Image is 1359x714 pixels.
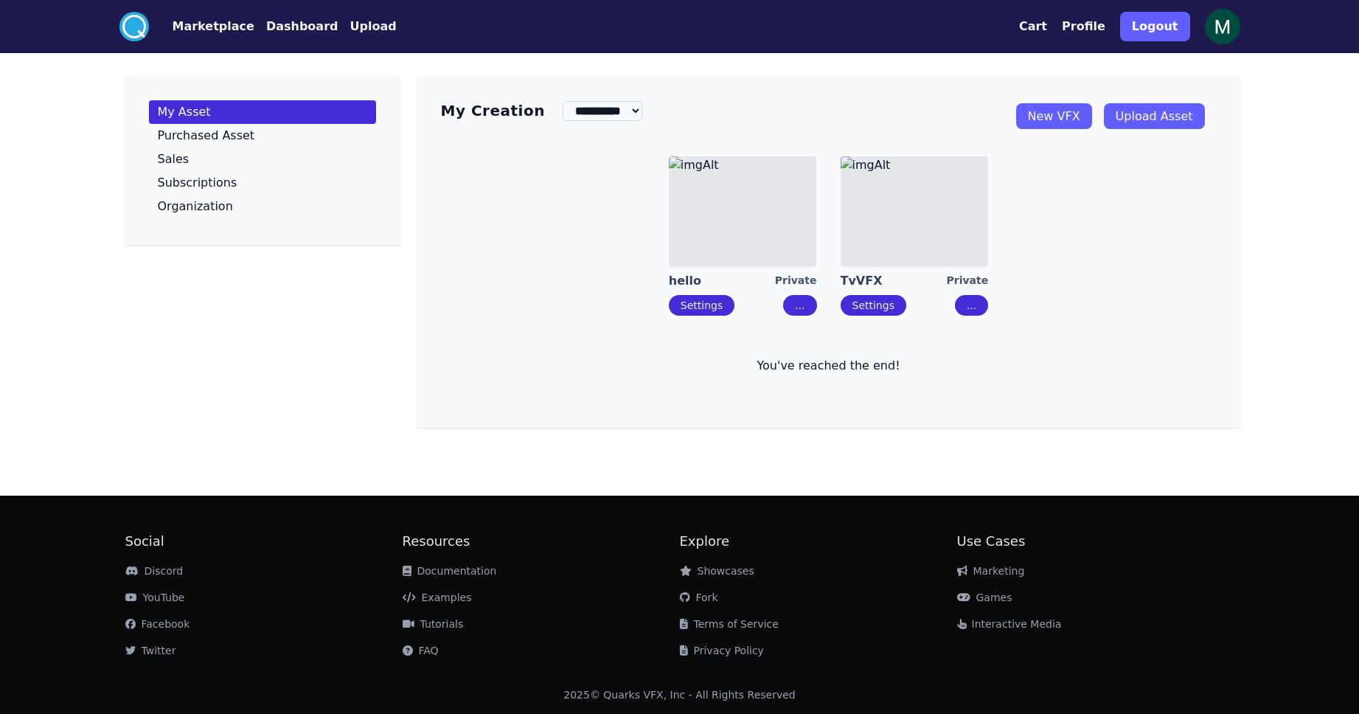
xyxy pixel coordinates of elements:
[403,565,497,577] a: Documentation
[149,148,376,171] a: Sales
[158,177,237,189] p: Subscriptions
[957,592,1012,603] a: Games
[1062,18,1105,35] button: Profile
[680,531,957,552] h2: Explore
[125,618,190,630] a: Facebook
[775,273,817,289] div: Private
[149,195,376,218] a: Organization
[125,531,403,552] h2: Social
[1120,12,1190,41] button: Logout
[125,592,185,603] a: YouTube
[149,18,254,35] a: Marketplace
[841,156,988,267] img: imgAlt
[680,618,779,630] a: Terms of Service
[1120,6,1190,47] a: Logout
[149,171,376,195] a: Subscriptions
[350,18,396,35] button: Upload
[441,100,545,121] h3: My Creation
[669,295,734,316] button: Settings
[1104,103,1205,129] a: Upload Asset
[254,18,338,35] a: Dashboard
[957,618,1062,630] a: Interactive Media
[1205,9,1240,44] img: profile
[441,357,1217,375] p: You've reached the end!
[680,645,764,656] a: Privacy Policy
[158,153,190,165] p: Sales
[338,18,396,35] a: Upload
[1016,103,1092,129] a: New VFX
[403,618,464,630] a: Tutorials
[158,106,211,118] p: My Asset
[680,565,754,577] a: Showcases
[149,100,376,124] a: My Asset
[957,531,1234,552] h2: Use Cases
[852,299,894,311] a: Settings
[669,273,775,289] a: hello
[841,273,947,289] a: TvVFX
[403,592,472,603] a: Examples
[149,124,376,148] a: Purchased Asset
[403,645,439,656] a: FAQ
[125,645,176,656] a: Twitter
[681,299,723,311] a: Settings
[563,687,796,702] div: 2025 © Quarks VFX, Inc - All Rights Reserved
[173,18,254,35] button: Marketplace
[158,201,233,212] p: Organization
[783,295,816,316] button: ...
[841,295,906,316] button: Settings
[1019,18,1047,35] button: Cart
[669,156,816,267] img: imgAlt
[955,295,988,316] button: ...
[158,130,255,142] p: Purchased Asset
[403,531,680,552] h2: Resources
[125,565,184,577] a: Discord
[957,565,1025,577] a: Marketing
[266,18,338,35] button: Dashboard
[680,592,718,603] a: Fork
[947,273,989,289] div: Private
